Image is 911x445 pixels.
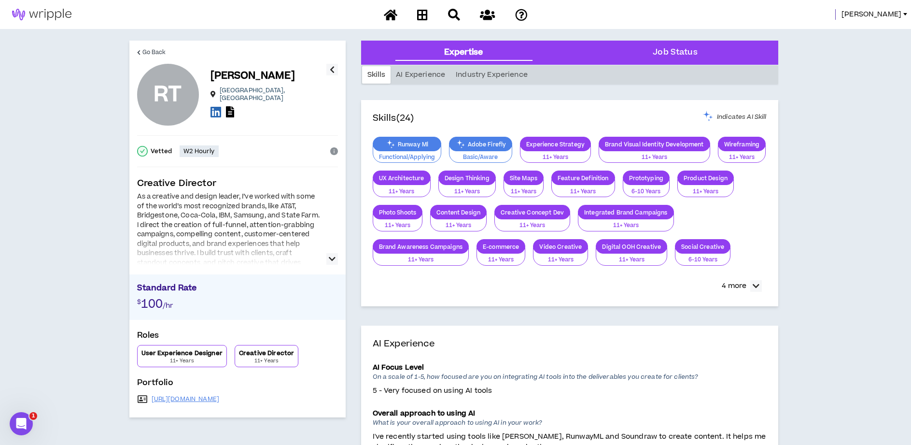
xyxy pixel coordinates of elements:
button: 11+ Years [533,247,588,266]
button: 11+ Years [578,213,674,231]
p: Overall approach to using AI [373,408,767,419]
p: 11+ Years [379,256,463,264]
div: As a creative and design leader, I’ve worked with some of the world’s most recognized brands, lik... [137,192,321,324]
p: User Experience Designer [141,349,223,357]
p: 11+ Years [254,357,279,365]
span: Indicates AI Skill [717,113,767,121]
span: /hr [163,301,173,311]
p: [PERSON_NAME] [210,69,295,83]
p: Runway Ml [373,141,441,148]
button: Functional/Applying [373,145,441,163]
p: Photo Shoots [373,209,422,216]
p: UX Architecture [373,174,430,182]
p: Product Design [678,174,733,182]
p: 11+ Years [584,221,668,230]
p: Design Thinking [439,174,495,182]
p: Video Creative [533,243,588,250]
div: AI Experience [391,66,450,84]
p: On a scale of 1-5, how focused are you on integrating AI tools into the deliverables you create f... [373,373,767,386]
p: Site Maps [504,174,543,182]
button: 11+ Years [494,213,570,231]
p: Integrated Brand Campaigns [578,209,673,216]
button: 4 more [717,277,767,295]
div: Robert T. [137,64,199,126]
p: 11+ Years [526,153,585,162]
p: 11+ Years [379,221,417,230]
h4: AI Experience [373,337,767,351]
button: 11+ Years [373,179,431,198]
span: Go Back [142,48,166,57]
button: 11+ Years [373,247,469,266]
button: 11+ Years [477,247,525,266]
p: 5 - Very focused on using AI tools [373,386,767,396]
p: 11+ Years [170,357,194,365]
p: 11+ Years [501,221,564,230]
button: Basic/Aware [449,145,513,163]
p: Experience Strategy [520,141,590,148]
span: [PERSON_NAME] [841,9,901,20]
p: Social Creative [675,243,730,250]
p: 11+ Years [539,256,582,264]
button: 11+ Years [599,145,710,163]
p: 4 more [722,281,746,291]
p: 6-10 Years [629,187,664,196]
p: AI Focus Level [373,362,767,373]
button: 11+ Years [551,179,615,198]
div: Industry Experience [450,66,533,84]
p: Standard Rate [137,282,338,297]
h4: Skills (24) [373,112,414,125]
p: [GEOGRAPHIC_DATA] , [GEOGRAPHIC_DATA] [220,86,326,102]
p: 11+ Years [684,187,728,196]
p: Portfolio [137,377,338,392]
p: 6-10 Years [681,256,724,264]
p: 11+ Years [602,256,661,264]
p: Vetted [151,147,172,155]
p: Functional/Applying [379,153,435,162]
p: Adobe Firefly [449,141,512,148]
span: 100 [141,296,163,313]
button: 11+ Years [718,145,766,163]
p: Brand Awareness Campaigns [373,243,469,250]
p: Digital OOH Creative [596,243,667,250]
button: 11+ Years [430,213,487,231]
button: 11+ Years [677,179,734,198]
p: Creative Concept Dev [495,209,570,216]
p: 11+ Years [605,153,704,162]
span: check-circle [137,146,148,157]
p: 11+ Years [436,221,480,230]
span: info-circle [330,147,338,155]
button: 6-10 Years [675,247,730,266]
button: 11+ Years [596,247,667,266]
a: [URL][DOMAIN_NAME] [152,395,220,403]
p: 11+ Years [510,187,537,196]
p: E-commerce [477,243,525,250]
p: 11+ Years [558,187,609,196]
p: Brand Visual Identity Development [599,141,710,148]
span: 1 [29,412,37,420]
p: 11+ Years [445,187,490,196]
p: Roles [137,330,338,345]
iframe: Intercom live chat [10,412,33,435]
p: 11+ Years [724,153,760,162]
p: Creative Director [137,177,338,190]
button: 11+ Years [520,145,591,163]
p: What is your overall approach to using AI in your work? [373,419,767,431]
p: Basic/Aware [455,153,506,162]
button: 11+ Years [438,179,496,198]
span: $ [137,298,141,306]
p: 11+ Years [483,256,519,264]
div: Job Status [653,46,697,59]
button: 11+ Years [373,213,423,231]
p: Creative Director [239,349,294,357]
p: Prototyping [623,174,670,182]
button: 6-10 Years [623,179,670,198]
p: 11+ Years [379,187,424,196]
button: 11+ Years [504,179,544,198]
div: Expertise [444,46,483,59]
a: Go Back [137,41,166,64]
p: Wireframing [718,141,766,148]
div: RT [154,85,182,105]
p: W2 Hourly [183,147,214,155]
p: Feature Definition [552,174,615,182]
p: Content Design [431,209,486,216]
